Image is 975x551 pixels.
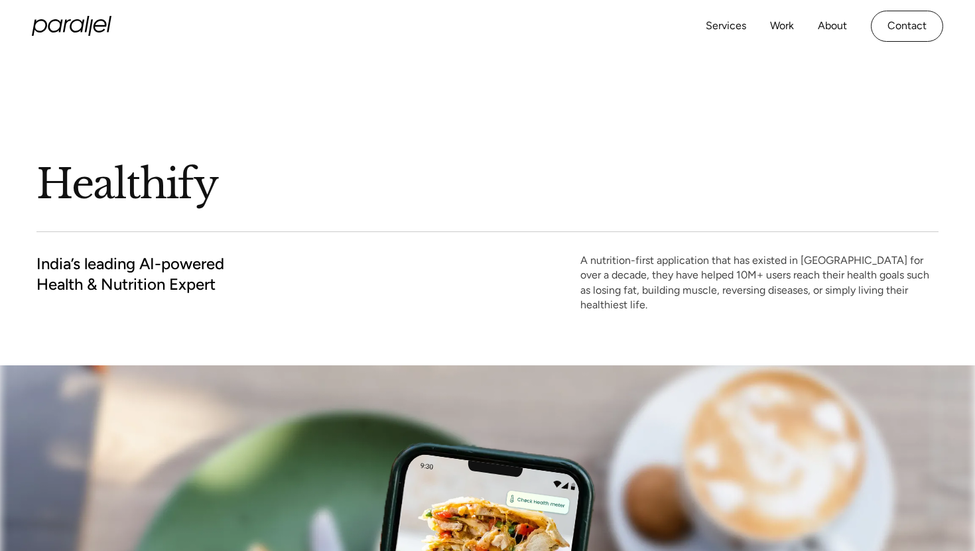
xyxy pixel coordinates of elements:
[36,158,567,210] h1: Healthify
[32,16,111,36] a: home
[871,11,943,42] a: Contact
[36,253,224,294] h2: India’s leading AI-powered Health & Nutrition Expert
[818,17,847,36] a: About
[706,17,746,36] a: Services
[580,253,939,313] p: A nutrition-first application that has existed in [GEOGRAPHIC_DATA] for over a decade, they have ...
[770,17,794,36] a: Work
